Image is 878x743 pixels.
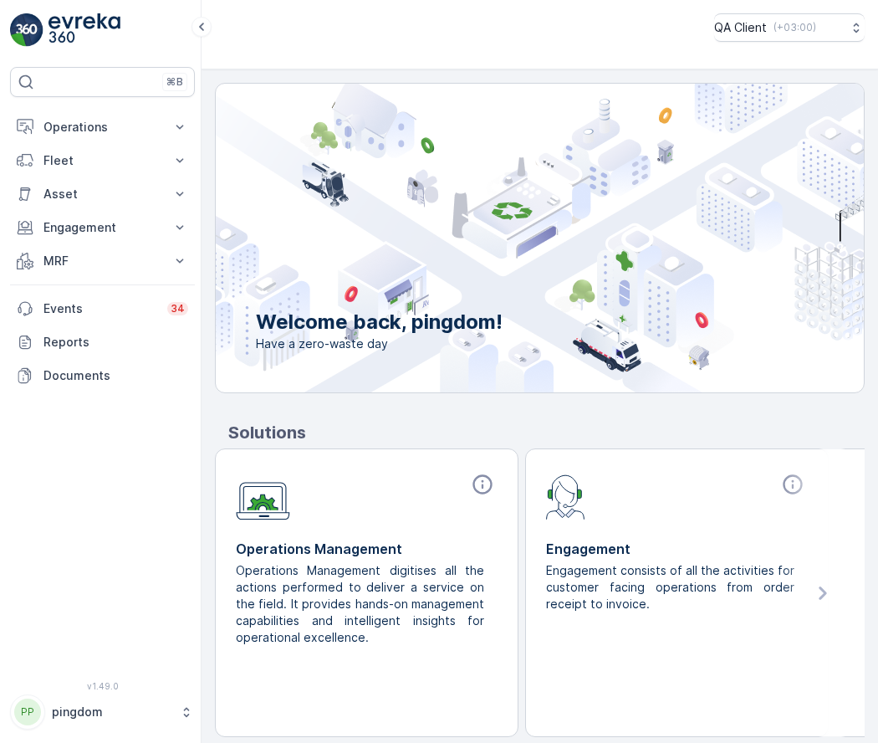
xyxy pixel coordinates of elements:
[10,292,195,325] a: Events34
[10,13,43,47] img: logo
[256,309,503,336] p: Welcome back, pingdom!
[10,110,195,144] button: Operations
[714,13,865,42] button: QA Client(+03:00)
[140,84,864,392] img: city illustration
[10,211,195,244] button: Engagement
[43,300,157,317] p: Events
[546,562,794,612] p: Engagement consists of all the activities for customer facing operations from order receipt to in...
[10,694,195,730] button: PPpingdom
[236,539,498,559] p: Operations Management
[236,562,484,646] p: Operations Management digitises all the actions performed to deliver a service on the field. It p...
[14,699,41,725] div: PP
[773,21,816,34] p: ( +03:00 )
[43,334,188,351] p: Reports
[43,186,161,202] p: Asset
[236,473,290,520] img: module-icon
[43,119,161,136] p: Operations
[48,13,120,47] img: logo_light-DOdMpM7g.png
[546,539,808,559] p: Engagement
[43,152,161,169] p: Fleet
[10,681,195,691] span: v 1.49.0
[43,367,188,384] p: Documents
[43,219,161,236] p: Engagement
[43,253,161,269] p: MRF
[10,244,195,278] button: MRF
[166,75,183,89] p: ⌘B
[10,359,195,392] a: Documents
[10,325,195,359] a: Reports
[10,177,195,211] button: Asset
[546,473,585,520] img: module-icon
[714,19,767,36] p: QA Client
[256,336,503,352] span: Have a zero-waste day
[10,144,195,177] button: Fleet
[228,420,865,445] p: Solutions
[171,302,185,315] p: 34
[52,704,171,720] p: pingdom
